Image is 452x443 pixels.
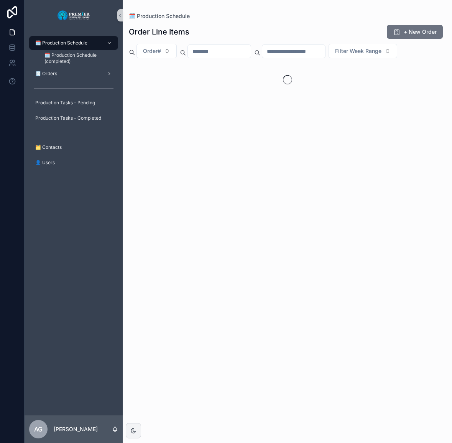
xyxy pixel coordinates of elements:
[29,140,118,154] a: 🗂️ Contacts
[387,25,443,39] button: + New Order
[29,36,118,50] a: 🗓️ Production Schedule
[29,67,118,81] a: 🧾 Orders
[38,51,118,65] a: 🗓️ Production Schedule (completed)
[29,96,118,110] a: Production Tasks - Pending
[35,100,95,106] span: Production Tasks - Pending
[129,26,189,37] h1: Order Line Items
[54,425,98,433] p: [PERSON_NAME]
[57,9,90,21] img: App logo
[143,47,161,55] span: Order#
[29,156,118,170] a: 👤 Users
[35,115,101,121] span: Production Tasks - Completed
[25,31,123,180] div: scrollable content
[29,111,118,125] a: Production Tasks - Completed
[129,12,190,20] a: 🗓️ Production Schedule
[404,28,437,36] span: + New Order
[136,44,177,58] button: Select Button
[35,144,62,150] span: 🗂️ Contacts
[329,44,397,58] button: Select Button
[335,47,381,55] span: Filter Week Range
[35,71,57,77] span: 🧾 Orders
[35,160,55,166] span: 👤 Users
[34,425,43,434] span: AG
[35,40,87,46] span: 🗓️ Production Schedule
[44,52,110,64] span: 🗓️ Production Schedule (completed)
